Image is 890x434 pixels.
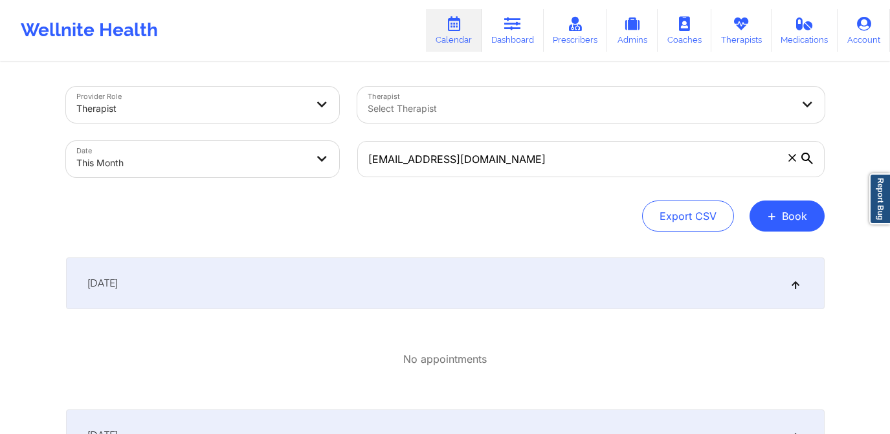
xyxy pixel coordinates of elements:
[658,9,711,52] a: Coaches
[357,141,825,177] input: Search by patient email
[869,173,890,224] a: Report Bug
[772,9,838,52] a: Medications
[711,9,772,52] a: Therapists
[76,149,307,177] div: This Month
[838,9,890,52] a: Account
[482,9,544,52] a: Dashboard
[76,94,307,123] div: Therapist
[87,277,118,290] span: [DATE]
[607,9,658,52] a: Admins
[750,201,825,232] button: +Book
[642,201,734,232] button: Export CSV
[426,9,482,52] a: Calendar
[403,352,487,367] p: No appointments
[544,9,608,52] a: Prescribers
[767,212,777,219] span: +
